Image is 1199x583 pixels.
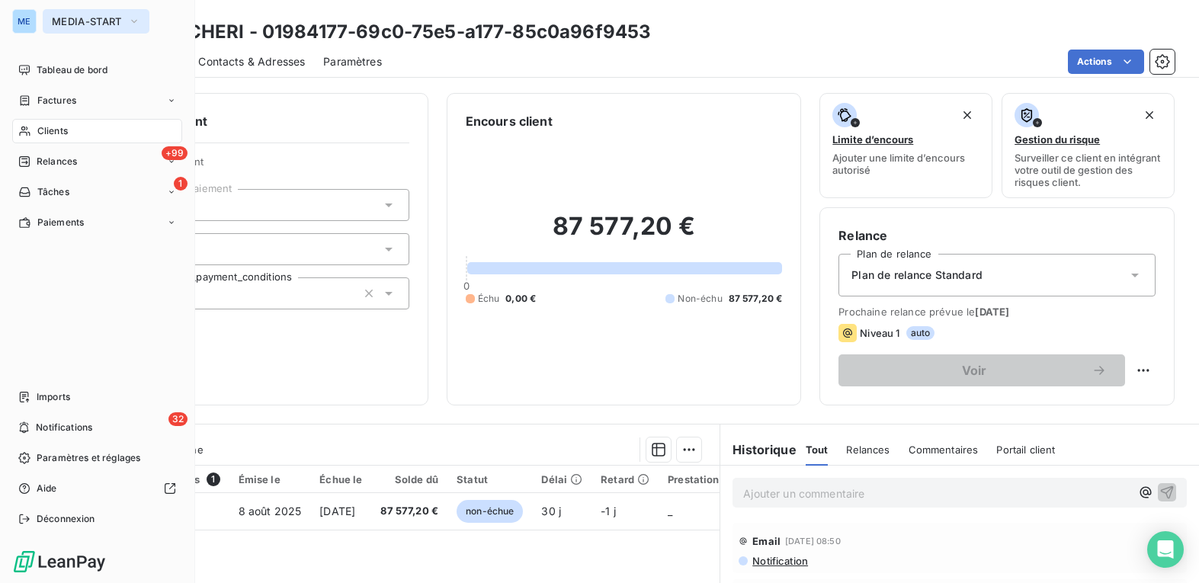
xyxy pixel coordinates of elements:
[207,472,220,486] span: 1
[906,326,935,340] span: auto
[191,287,204,300] input: Ajouter une valeur
[720,440,797,459] h6: Historique
[996,444,1055,456] span: Portail client
[819,93,992,198] button: Limite d’encoursAjouter une limite d’encours autorisé
[838,354,1125,386] button: Voir
[37,124,68,138] span: Clients
[975,306,1009,318] span: [DATE]
[857,364,1092,376] span: Voir
[478,292,500,306] span: Échu
[168,412,188,426] span: 32
[37,94,76,107] span: Factures
[752,535,781,547] span: Email
[1068,50,1144,74] button: Actions
[37,451,140,465] span: Paramètres et réglages
[12,9,37,34] div: ME
[668,473,720,485] div: Prestation
[1015,152,1162,188] span: Surveiller ce client en intégrant votre outil de gestion des risques client.
[380,504,438,519] span: 87 577,20 €
[37,63,107,77] span: Tableau de bord
[52,15,122,27] span: MEDIA-START
[541,473,582,485] div: Délai
[457,473,523,485] div: Statut
[751,555,808,567] span: Notification
[1015,133,1100,146] span: Gestion du risque
[668,505,672,517] span: _
[37,512,95,526] span: Déconnexion
[37,216,84,229] span: Paiements
[36,421,92,434] span: Notifications
[846,444,890,456] span: Relances
[162,146,188,160] span: +99
[601,473,649,485] div: Retard
[37,185,69,199] span: Tâches
[198,54,305,69] span: Contacts & Adresses
[505,292,536,306] span: 0,00 €
[134,18,651,46] h3: FOODCHERI - 01984177-69c0-75e5-a177-85c0a96f9453
[785,537,841,546] span: [DATE] 08:50
[37,390,70,404] span: Imports
[1147,531,1184,568] div: Open Intercom Messenger
[832,133,913,146] span: Limite d’encours
[729,292,783,306] span: 87 577,20 €
[601,505,616,517] span: -1 j
[806,444,829,456] span: Tout
[541,505,561,517] span: 30 j
[12,476,182,501] a: Aide
[92,112,409,130] h6: Informations client
[174,177,188,191] span: 1
[37,155,77,168] span: Relances
[12,549,107,574] img: Logo LeanPay
[380,473,438,485] div: Solde dû
[466,112,553,130] h6: Encours client
[909,444,979,456] span: Commentaires
[1002,93,1175,198] button: Gestion du risqueSurveiller ce client en intégrant votre outil de gestion des risques client.
[838,306,1156,318] span: Prochaine relance prévue le
[239,473,302,485] div: Émise le
[860,327,899,339] span: Niveau 1
[123,155,409,177] span: Propriétés Client
[319,473,362,485] div: Échue le
[678,292,722,306] span: Non-échu
[832,152,979,176] span: Ajouter une limite d’encours autorisé
[851,267,983,283] span: Plan de relance Standard
[457,500,523,523] span: non-échue
[466,211,783,257] h2: 87 577,20 €
[319,505,355,517] span: [DATE]
[37,482,57,495] span: Aide
[323,54,382,69] span: Paramètres
[239,505,302,517] span: 8 août 2025
[463,280,470,292] span: 0
[838,226,1156,245] h6: Relance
